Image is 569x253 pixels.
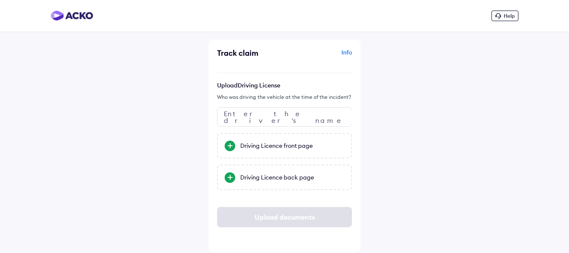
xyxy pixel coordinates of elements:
[287,48,352,64] div: Info
[217,82,352,89] p: Upload Driving License
[240,141,344,150] div: Driving Licence front page
[504,13,515,19] span: Help
[240,173,344,182] div: Driving Licence back page
[217,48,282,58] div: Track claim
[51,11,93,21] img: horizontal-gradient.png
[217,93,352,101] div: Who was driving the vehicle at the time of the incident?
